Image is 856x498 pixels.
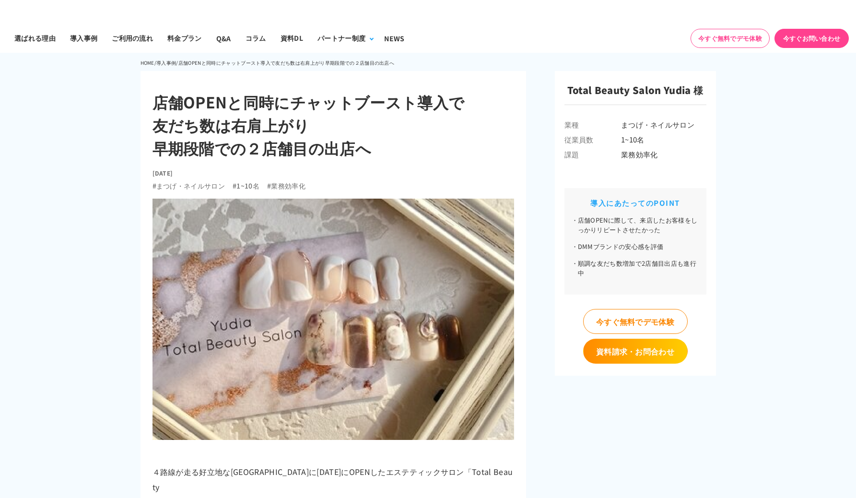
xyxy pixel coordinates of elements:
li: 店舗OPENに際して、来店したお客様をしっかりリピートさせたかった [572,215,699,235]
span: 業種 [564,119,621,130]
span: 課題 [564,149,621,159]
a: HOME [141,59,154,66]
h3: Total Beauty Salon Yudia 様 [564,83,706,105]
li: DMMブランドの安心感を評価 [572,242,699,251]
li: / [154,57,156,69]
span: 1~10名 [621,134,706,144]
li: 店舗OPENと同時にチャットブースト導入で友だち数は右肩上がり早期段階での２店舗目の出店へ [178,57,394,69]
a: 資料DL [273,24,310,53]
a: コラム [238,24,273,53]
a: 料金プラン [160,24,209,53]
a: 今すぐお問い合わせ [774,29,849,48]
a: NEWS [377,24,411,53]
span: 業務効率化 [621,149,706,159]
a: Q&A [209,24,238,53]
a: 選ばれる理由 [7,24,63,53]
a: ご利用の流れ [105,24,160,53]
li: 順調な友だち数増加で2店舗目出店も進行中 [572,259,699,278]
li: #1~10名 [233,181,259,191]
a: 導入事例 [63,24,105,53]
h1: 店舗OPENと同時にチャットブースト導入で 友だち数は右肩上がり 早期段階での２店舗目の出店へ [152,90,514,159]
a: 導入事例 [156,59,176,66]
li: / [176,57,178,69]
li: #まつげ・ネイルサロン [152,181,225,191]
span: まつげ・ネイルサロン [621,119,706,130]
li: #業務効率化 [267,181,305,191]
a: 今すぐ無料でデモ体験 [691,29,770,48]
span: 従業員数 [564,134,621,144]
a: 今すぐ無料でデモ体験 [583,309,688,334]
time: [DATE] [152,169,173,177]
div: パートナー制度 [317,33,365,43]
h2: 導入にあたってのPOINT [572,198,699,208]
a: 資料請求・お問合わせ [583,339,688,364]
